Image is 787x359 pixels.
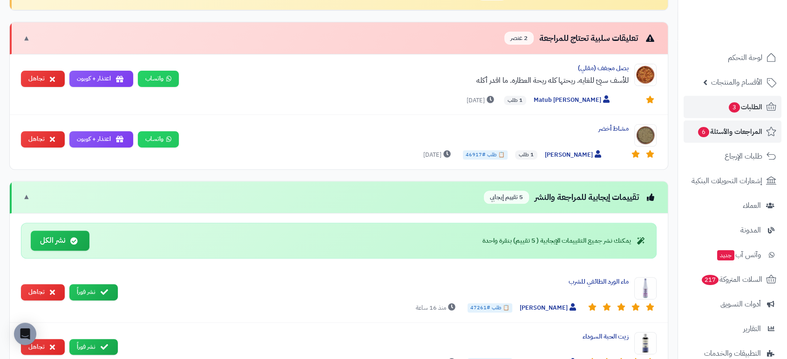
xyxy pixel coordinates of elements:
span: الأقسام والمنتجات [711,76,762,89]
button: نشر فوراً [69,284,118,300]
span: أدوات التسويق [720,298,761,311]
a: طلبات الإرجاع [684,145,781,167]
span: 5 تقييم إيجابي [484,191,529,204]
span: 📋 طلب #47261 [468,303,512,312]
span: ▼ [23,192,30,202]
div: مشاط أخضر [186,124,629,133]
span: منذ 16 ساعة [416,303,458,312]
div: ماء الورد الطائفي للشرب [125,277,629,286]
span: [PERSON_NAME] [545,150,604,160]
span: لوحة التحكم [728,51,762,64]
span: 3 [729,102,740,113]
button: نشر الكل [31,231,89,251]
a: السلات المتروكة217 [684,268,781,291]
a: وآتس آبجديد [684,244,781,266]
div: زيت الحبة السوداء [125,332,629,341]
span: Matub [PERSON_NAME] [534,95,612,105]
span: التقارير [743,322,761,335]
span: جديد [717,250,734,260]
span: المراجعات والأسئلة [697,125,762,138]
span: 217 [702,275,719,285]
div: Open Intercom Messenger [14,323,36,345]
a: أدوات التسويق [684,293,781,315]
button: تجاهل [21,71,65,87]
img: Product [634,332,657,354]
button: تجاهل [21,284,65,300]
a: العملاء [684,194,781,217]
button: اعتذار + كوبون [69,71,133,87]
span: العملاء [743,199,761,212]
span: الطلبات [728,100,762,113]
span: [DATE] [423,150,453,160]
span: 1 طلب [515,150,537,160]
div: تعليقات سلبية تحتاج للمراجعة [504,32,657,45]
span: السلات المتروكة [701,273,762,286]
img: Product [634,277,657,299]
span: ▼ [23,33,30,44]
span: [PERSON_NAME] [520,303,578,313]
span: إشعارات التحويلات البنكية [692,174,762,187]
a: واتساب [138,71,179,87]
div: يمكنك نشر جميع التقييمات الإيجابية ( 5 تقييم) بنقرة واحدة [482,236,647,246]
span: وآتس آب [716,248,761,261]
a: المدونة [684,219,781,241]
span: المدونة [740,224,761,237]
a: واتساب [138,131,179,147]
div: للأسف سيئ للغايه. ريحتها كله ريحة العطاره. ما اقدر أكله [186,75,629,86]
a: إشعارات التحويلات البنكية [684,170,781,192]
a: لوحة التحكم [684,47,781,69]
a: الطلبات3 [684,96,781,118]
div: بصل مجفف (مقلي) [186,64,629,73]
span: 6 [698,127,709,137]
a: المراجعات والأسئلة6 [684,120,781,143]
span: [DATE] [467,96,496,105]
button: تجاهل [21,131,65,147]
button: اعتذار + كوبون [69,131,133,147]
div: تقييمات إيجابية للمراجعة والنشر [484,191,657,204]
img: Product [634,124,657,146]
a: التقارير [684,318,781,340]
button: نشر فوراً [69,339,118,355]
span: طلبات الإرجاع [725,150,762,163]
span: 2 عنصر [504,32,534,45]
span: 1 طلب [504,96,526,105]
button: تجاهل [21,339,65,355]
img: Product [634,64,657,86]
span: 📋 طلب #46917 [463,150,508,160]
img: logo-2.png [724,26,778,46]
